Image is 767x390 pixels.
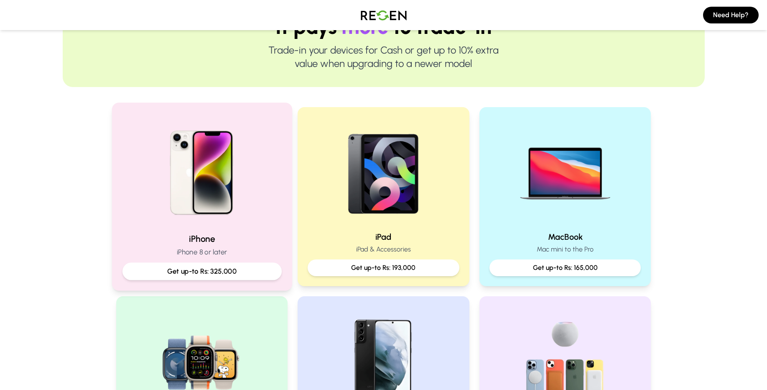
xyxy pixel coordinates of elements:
[129,266,274,277] p: Get up-to Rs: 325,000
[496,263,634,273] p: Get up-to Rs: 165,000
[308,244,459,254] p: iPad & Accessories
[489,244,641,254] p: Mac mini to the Pro
[330,117,437,224] img: iPad
[489,231,641,243] h2: MacBook
[122,247,281,257] p: iPhone 8 or later
[354,3,413,27] img: Logo
[89,44,678,70] p: Trade-in your devices for Cash or get up to 10% extra value when upgrading to a newer model
[512,117,619,224] img: MacBook
[703,7,759,23] button: Need Help?
[308,231,459,243] h2: iPad
[145,113,258,226] img: iPhone
[122,233,281,245] h2: iPhone
[314,263,453,273] p: Get up-to Rs: 193,000
[89,17,678,37] h1: It pays to trade-in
